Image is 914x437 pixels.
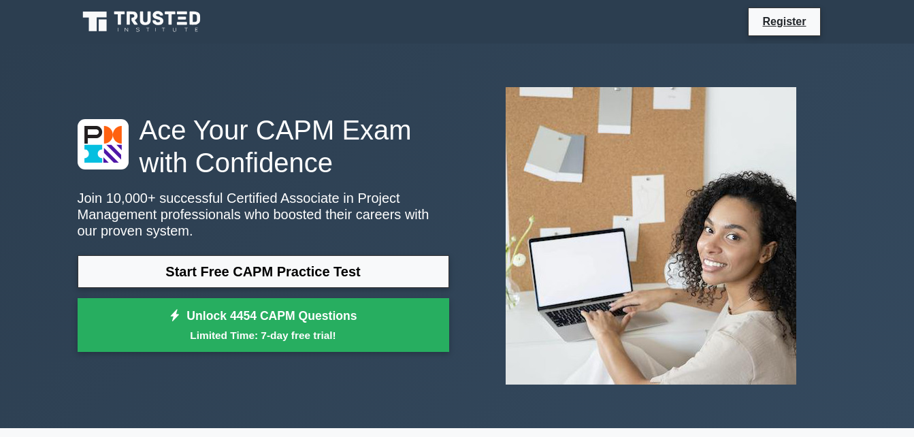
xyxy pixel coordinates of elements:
[78,190,449,239] p: Join 10,000+ successful Certified Associate in Project Management professionals who boosted their...
[78,114,449,179] h1: Ace Your CAPM Exam with Confidence
[95,327,432,343] small: Limited Time: 7-day free trial!
[78,255,449,288] a: Start Free CAPM Practice Test
[78,298,449,353] a: Unlock 4454 CAPM QuestionsLimited Time: 7-day free trial!
[754,13,814,30] a: Register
